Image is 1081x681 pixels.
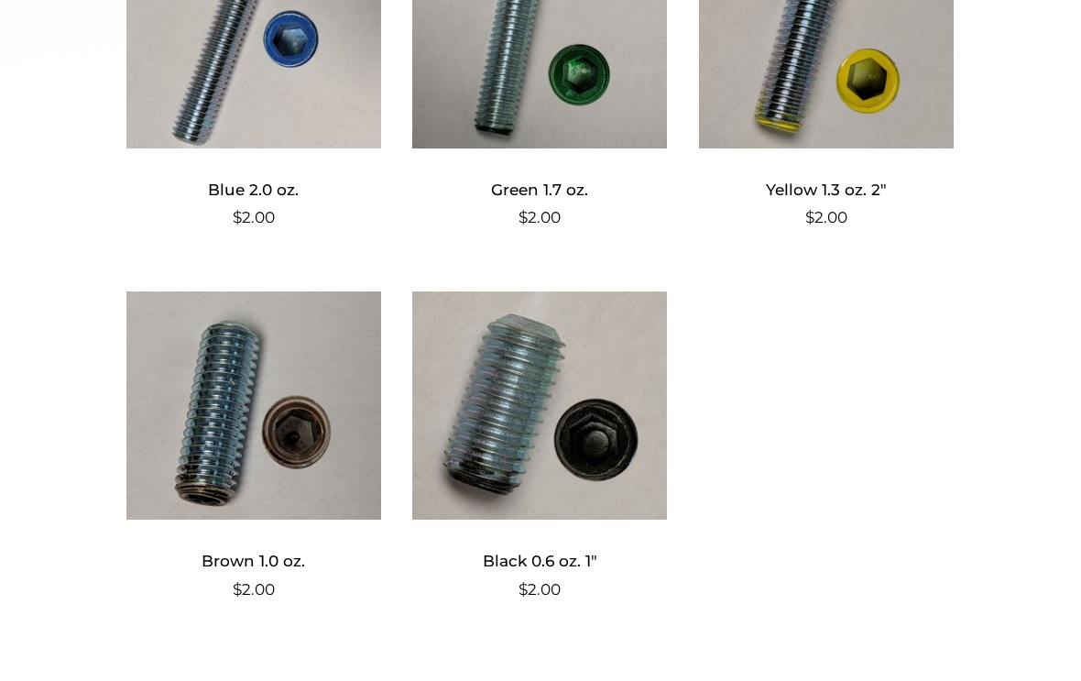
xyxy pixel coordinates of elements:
span: $ [519,208,528,226]
bdi: 2.00 [233,580,275,599]
h2: Brown 1.0 oz. [126,544,381,577]
h2: Green 1.7 oz. [412,172,667,206]
h2: Yellow 1.3 oz. 2″ [699,172,954,206]
bdi: 2.00 [805,208,847,226]
a: Black 0.6 oz. 1″ $2.00 [412,281,667,601]
span: $ [233,208,242,226]
bdi: 2.00 [519,208,561,226]
img: Brown 1.0 oz. [126,281,381,529]
h2: Blue 2.0 oz. [126,172,381,206]
h2: Black 0.6 oz. 1″ [412,544,667,577]
span: $ [805,208,814,226]
span: $ [519,580,528,599]
bdi: 2.00 [519,580,561,599]
a: Brown 1.0 oz. $2.00 [126,281,381,601]
bdi: 2.00 [233,208,275,226]
span: $ [233,580,242,599]
img: Image of black weight screw [412,281,667,529]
